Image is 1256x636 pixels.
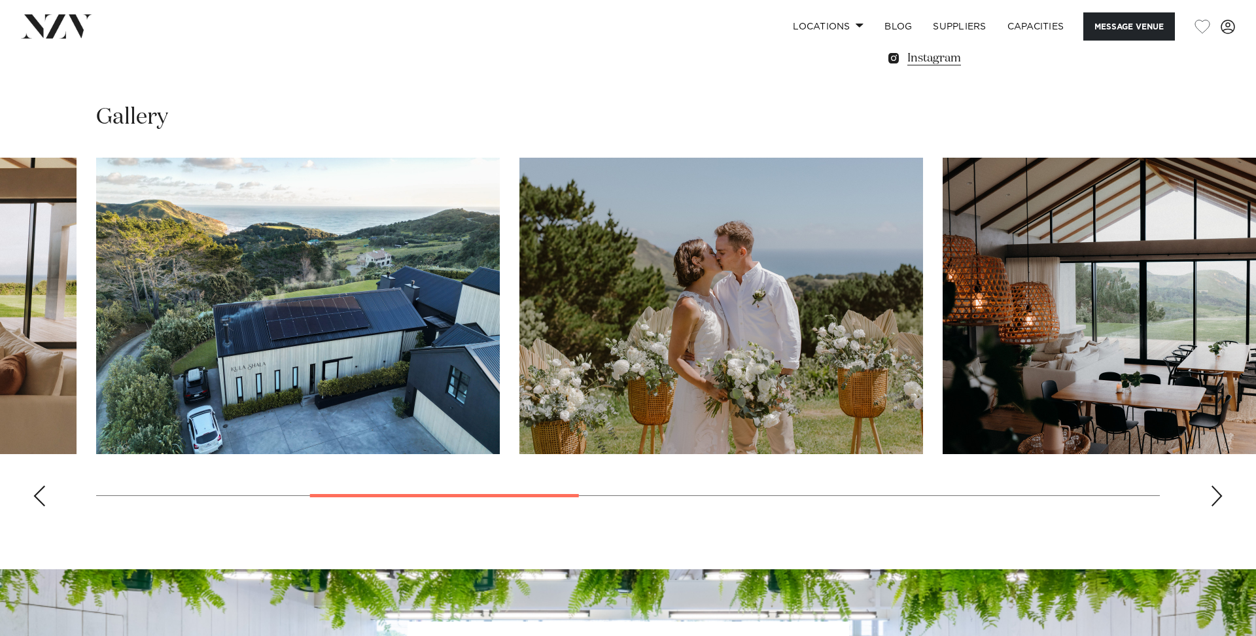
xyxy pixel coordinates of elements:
[96,103,168,132] h2: Gallery
[922,12,996,41] a: SUPPLIERS
[96,158,500,454] swiper-slide: 3 / 10
[874,12,922,41] a: BLOG
[519,158,923,454] swiper-slide: 4 / 10
[782,12,874,41] a: Locations
[997,12,1075,41] a: Capacities
[1083,12,1175,41] button: Message Venue
[21,14,92,38] img: nzv-logo.png
[886,49,1099,67] a: Instagram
